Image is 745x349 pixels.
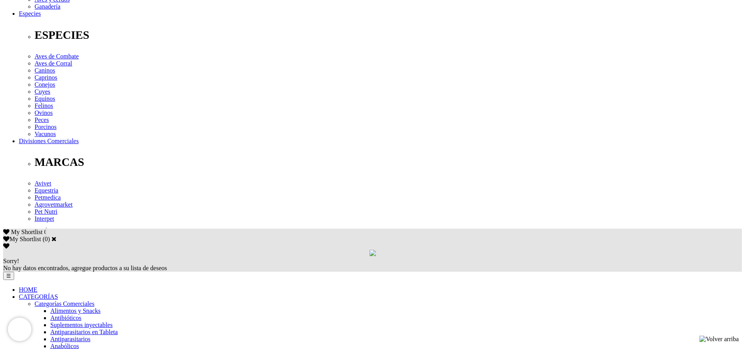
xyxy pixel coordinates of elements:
a: Felinos [35,102,53,109]
a: Antiparasitarios en Tableta [50,329,118,335]
a: Equinos [35,95,55,102]
a: Alimentos y Snacks [50,307,101,314]
a: Ovinos [35,109,53,116]
span: 0 [44,229,47,235]
div: No hay datos encontrados, agregue productos a su lista de deseos [3,258,742,272]
a: Caninos [35,67,55,74]
p: ESPECIES [35,29,742,42]
img: Volver arriba [699,336,739,343]
a: Cuyes [35,88,50,95]
a: Caprinos [35,74,57,81]
a: Conejos [35,81,55,88]
a: Equestria [35,187,58,194]
a: Avivet [35,180,51,187]
a: Pet Nutri [35,208,57,215]
a: Vacunos [35,131,56,137]
span: My Shortlist [11,229,42,235]
a: Interpet [35,215,54,222]
a: Aves de Combate [35,53,79,60]
a: Porcinos [35,124,57,130]
a: Ganadería [35,3,60,10]
a: Petmedica [35,194,61,201]
button: ☰ [3,272,14,280]
a: Agrovetmarket [35,201,73,208]
img: loading.gif [370,250,376,256]
span: ( ) [42,236,50,242]
a: Antiparasitarios [50,336,90,342]
a: Categorías Comerciales [35,300,94,307]
a: CATEGORÍAS [19,293,58,300]
a: HOME [19,286,37,293]
a: Cerrar [51,236,57,242]
label: My Shortlist [3,236,41,242]
a: Aves de Corral [35,60,72,67]
a: Antibióticos [50,314,81,321]
p: MARCAS [35,156,742,169]
span: Sorry! [3,258,19,264]
a: Peces [35,116,49,123]
iframe: Brevo live chat [8,318,31,341]
a: Divisiones Comerciales [19,138,79,144]
label: 0 [45,236,48,242]
a: Especies [19,10,41,17]
a: Suplementos inyectables [50,322,113,328]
